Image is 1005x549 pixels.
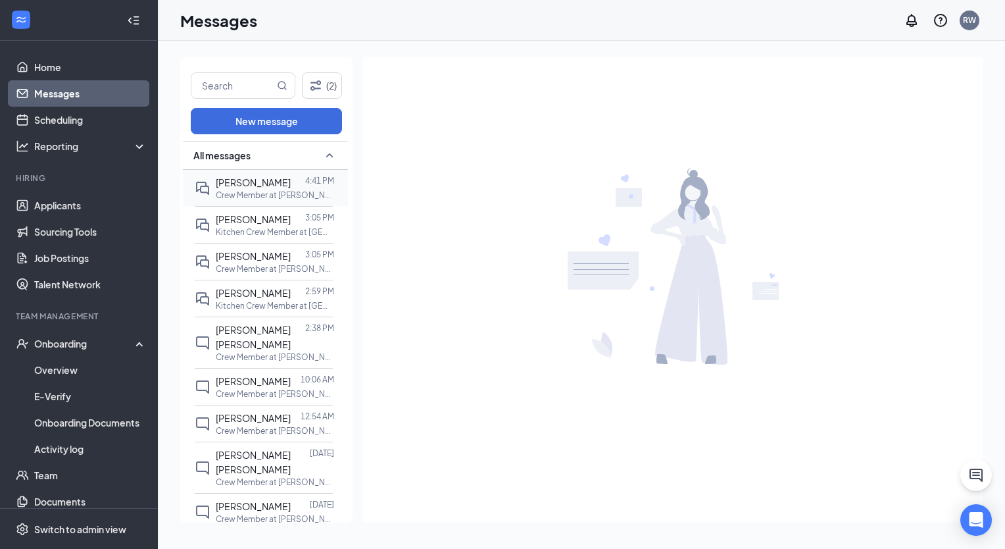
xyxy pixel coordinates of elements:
svg: DoubleChat [195,254,210,270]
svg: DoubleChat [195,217,210,233]
div: Onboarding [34,337,135,350]
input: Search [191,73,274,98]
div: RW [963,14,976,26]
a: Sourcing Tools [34,219,147,245]
svg: Notifications [904,13,919,28]
p: 4:41 PM [305,175,334,186]
svg: UserCheck [16,337,29,350]
p: Kitchen Crew Member at [GEOGRAPHIC_DATA][PERSON_NAME] Of Decatur #369 [216,300,334,311]
a: Overview [34,357,147,383]
p: Crew Member at [PERSON_NAME] Of Decatur #369 [216,190,334,201]
div: Reporting [34,140,147,153]
span: [PERSON_NAME] [216,375,291,387]
p: 12:54 AM [301,411,334,422]
h1: Messages [180,9,257,32]
p: 3:05 PM [305,212,334,223]
p: Crew Member at [PERSON_NAME] Of Decatur #369 [216,425,334,436]
button: New message [191,108,342,134]
span: [PERSON_NAME] [216,213,291,225]
p: Crew Member at [PERSON_NAME] Of Decatur #369 [216,477,334,488]
a: Talent Network [34,271,147,298]
svg: ChatInactive [195,504,210,520]
span: [PERSON_NAME] [216,176,291,188]
p: Crew Member at [PERSON_NAME] Of Decatur #369 [216,263,334,274]
a: Scheduling [34,107,147,133]
span: [PERSON_NAME] [PERSON_NAME] [216,324,291,350]
p: Crew Member at [PERSON_NAME] Of Decatur #369 [216,388,334,400]
a: Activity log [34,436,147,462]
span: [PERSON_NAME] [216,500,291,512]
p: 2:38 PM [305,323,334,334]
a: Team [34,462,147,488]
span: All messages [193,149,251,162]
div: Hiring [16,172,144,184]
p: [DATE] [310,499,334,510]
p: Crew Member at [PERSON_NAME] Of Decatur #369 [216,513,334,525]
p: Kitchen Crew Member at [GEOGRAPHIC_DATA][PERSON_NAME] Of Decatur #369 [216,226,334,238]
a: Onboarding Documents [34,409,147,436]
a: Documents [34,488,147,515]
p: 2:59 PM [305,286,334,297]
span: [PERSON_NAME] [216,287,291,299]
a: Job Postings [34,245,147,271]
button: ChatActive [960,459,992,491]
svg: ChatInactive [195,460,210,476]
svg: Filter [308,78,324,93]
a: Messages [34,80,147,107]
svg: DoubleChat [195,291,210,307]
button: Filter (2) [302,72,342,99]
svg: ChatActive [968,467,984,483]
span: [PERSON_NAME] [216,250,291,262]
p: Crew Member at [PERSON_NAME] Of Decatur #369 [216,352,334,363]
svg: ChatInactive [195,416,210,432]
a: Home [34,54,147,80]
p: 3:05 PM [305,249,334,260]
div: Switch to admin view [34,523,126,536]
span: [PERSON_NAME] [216,412,291,424]
svg: Settings [16,523,29,536]
span: [PERSON_NAME] [PERSON_NAME] [216,449,291,475]
p: 10:06 AM [301,374,334,385]
div: Open Intercom Messenger [960,504,992,536]
svg: Analysis [16,140,29,153]
svg: MagnifyingGlass [277,80,287,91]
p: [DATE] [310,448,334,459]
a: E-Verify [34,383,147,409]
svg: QuestionInfo [933,13,948,28]
div: Team Management [16,311,144,322]
svg: ChatInactive [195,379,210,395]
svg: ChatInactive [195,335,210,351]
svg: SmallChevronUp [322,147,337,163]
svg: Collapse [127,14,140,27]
svg: DoubleChat [195,180,210,196]
a: Applicants [34,192,147,219]
svg: WorkstreamLogo [14,13,28,26]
